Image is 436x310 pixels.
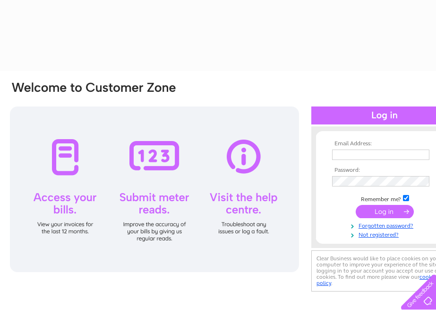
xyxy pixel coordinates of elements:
[356,205,414,218] input: Submit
